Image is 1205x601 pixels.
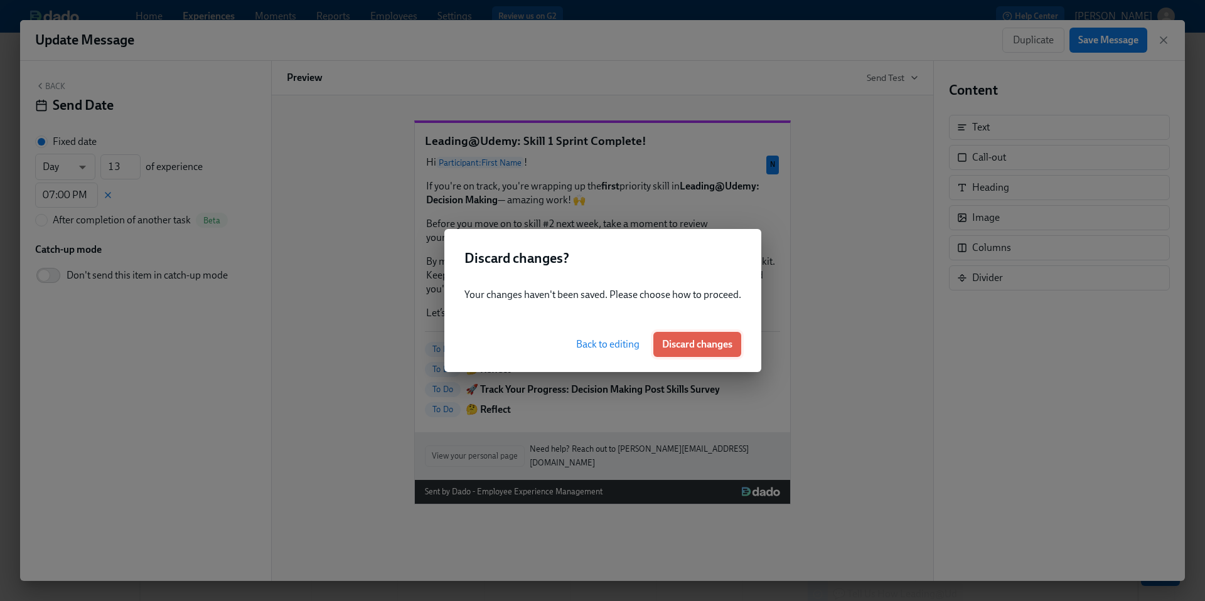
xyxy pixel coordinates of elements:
[444,278,761,317] div: Your changes haven't been saved. Please choose how to proceed.
[576,338,640,351] span: Back to editing
[464,249,741,268] h2: Discard changes ?
[653,332,741,357] button: Discard changes
[662,338,732,351] span: Discard changes
[567,332,648,357] button: Back to editing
